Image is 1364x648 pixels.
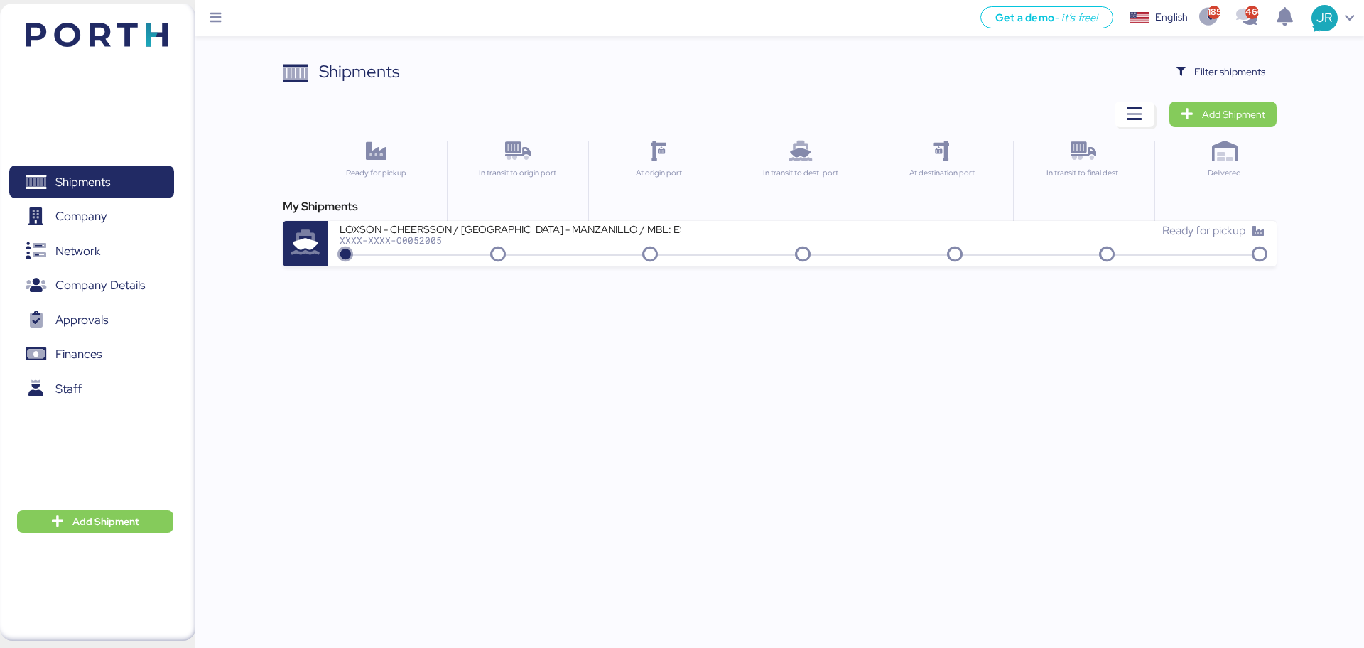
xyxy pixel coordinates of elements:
[55,344,102,364] span: Finances
[340,235,681,245] div: XXXX-XXXX-O0052005
[736,167,865,179] div: In transit to dest. port
[1155,10,1188,25] div: English
[340,222,681,234] div: LOXSON - CHEERSSON / [GEOGRAPHIC_DATA] - MANZANILLO / MBL: ESLCHNSHG042282 - HBL: YQSE250710755 /...
[55,379,82,399] span: Staff
[319,59,400,85] div: Shipments
[1316,9,1332,27] span: JR
[55,310,108,330] span: Approvals
[453,167,582,179] div: In transit to origin port
[1194,63,1265,80] span: Filter shipments
[283,198,1276,215] div: My Shipments
[17,510,173,533] button: Add Shipment
[9,166,174,198] a: Shipments
[1162,223,1245,238] span: Ready for pickup
[1202,106,1265,123] span: Add Shipment
[1019,167,1148,179] div: In transit to final dest.
[9,303,174,336] a: Approvals
[55,241,100,261] span: Network
[55,172,110,193] span: Shipments
[204,6,228,31] button: Menu
[9,372,174,405] a: Staff
[9,269,174,302] a: Company Details
[595,167,723,179] div: At origin port
[1161,167,1289,179] div: Delivered
[311,167,440,179] div: Ready for pickup
[9,338,174,371] a: Finances
[1169,102,1277,127] a: Add Shipment
[1165,59,1277,85] button: Filter shipments
[878,167,1007,179] div: At destination port
[55,275,145,296] span: Company Details
[9,200,174,233] a: Company
[72,513,139,530] span: Add Shipment
[9,234,174,267] a: Network
[55,206,107,227] span: Company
